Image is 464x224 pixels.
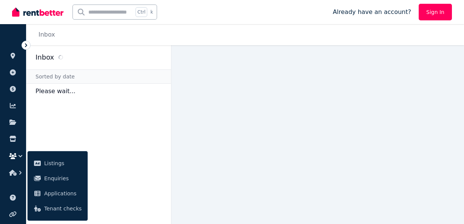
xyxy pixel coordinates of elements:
a: Tenant checks [31,201,85,216]
span: Tenant checks [44,204,82,213]
p: Please wait... [26,84,171,99]
a: Sign In [419,4,452,20]
span: Already have an account? [333,8,411,17]
span: Ctrl [136,7,147,17]
img: RentBetter [12,6,63,18]
a: Listings [31,156,85,171]
nav: Breadcrumb [26,24,64,45]
a: Inbox [39,31,55,38]
div: Sorted by date [26,69,171,84]
span: Applications [44,189,82,198]
a: Enquiries [31,171,85,186]
span: Enquiries [44,174,82,183]
span: k [150,9,153,15]
a: Applications [31,186,85,201]
h2: Inbox [35,52,54,63]
span: Listings [44,159,82,168]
